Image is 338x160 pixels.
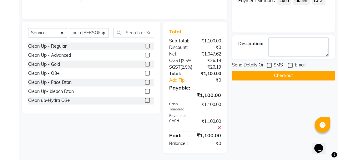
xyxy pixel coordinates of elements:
[232,62,265,70] span: Send Details On
[192,132,226,139] div: ₹1,100.00
[164,57,197,64] div: ( )
[195,101,226,112] div: ₹1,100.00
[232,71,335,80] button: Checkout
[28,79,72,86] div: Clean Up - Face Dtan
[164,140,195,147] div: Balance :
[195,118,226,131] div: ₹1,100.00
[169,64,180,70] span: SGST
[238,41,263,47] div: Description:
[164,64,197,70] div: ( )
[169,28,184,35] span: Total
[197,57,226,64] div: ₹26.19
[200,77,226,84] div: ₹0
[312,135,332,154] iframe: chat widget
[28,43,67,50] div: Clean Up - Regular
[197,64,226,70] div: ₹26.19
[169,113,221,119] div: Payments
[164,70,195,77] div: Total:
[195,140,226,147] div: ₹0
[28,61,60,68] div: Clean Up - Gold
[195,70,226,77] div: ₹1,100.00
[164,91,226,99] div: ₹1,100.00
[195,51,226,57] div: ₹1,047.62
[295,62,305,70] span: Email
[114,28,154,37] input: Search or Scan
[164,84,226,91] div: Payable:
[28,70,59,77] div: Clean Up - O3+
[164,38,195,44] div: Sub Total:
[182,65,191,70] span: 2.5%
[274,62,283,70] span: SMS
[28,97,70,104] div: Clean up-Hydra O3+
[195,44,226,51] div: ₹0
[28,52,71,59] div: Clean Up - Advanced
[28,88,74,95] div: Clean Up- bleach Dtan
[195,38,226,44] div: ₹1,100.00
[169,58,181,63] span: CGST
[182,58,191,63] span: 2.5%
[164,44,195,51] div: Discount:
[164,77,200,84] a: Add Tip
[164,101,195,112] div: Cash Tendered:
[164,132,192,139] div: Paid:
[164,118,195,131] div: CASH
[164,51,195,57] div: Net:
